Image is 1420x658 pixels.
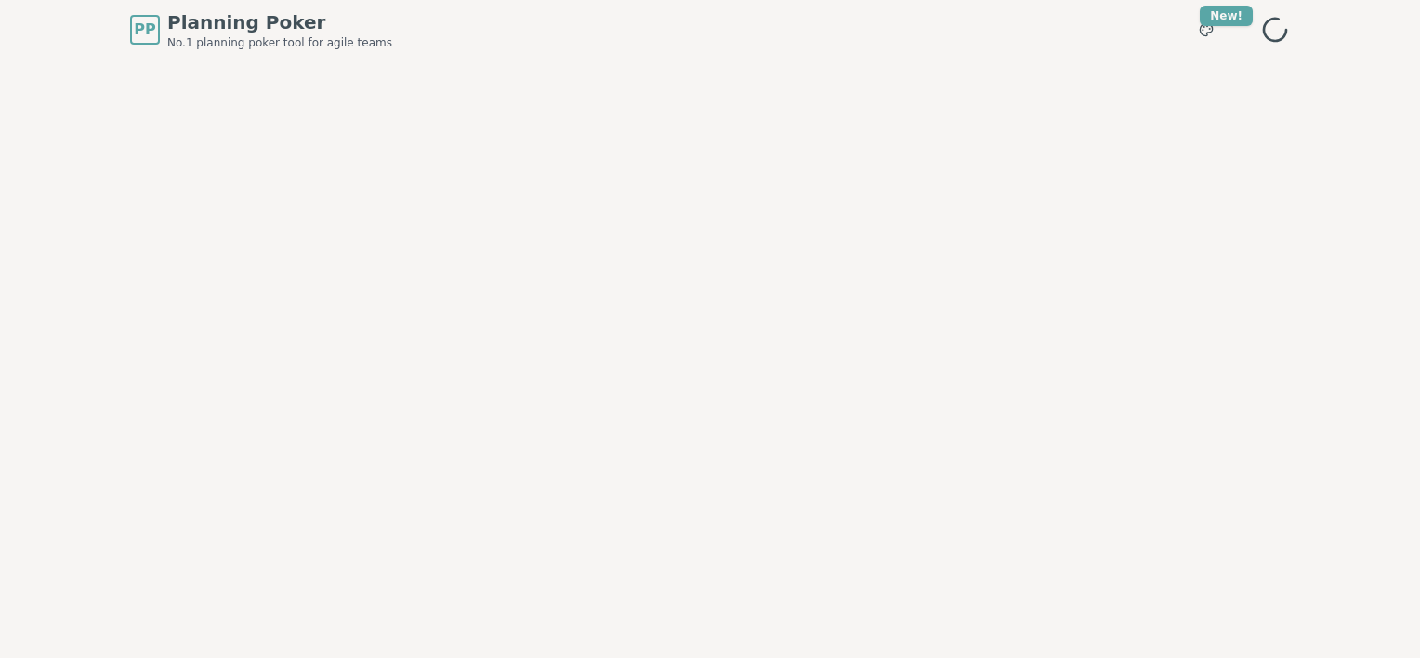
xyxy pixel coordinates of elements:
span: Planning Poker [167,9,392,35]
button: New! [1190,13,1223,46]
span: No.1 planning poker tool for agile teams [167,35,392,50]
a: PPPlanning PokerNo.1 planning poker tool for agile teams [130,9,392,50]
span: PP [134,19,155,41]
div: New! [1200,6,1253,26]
